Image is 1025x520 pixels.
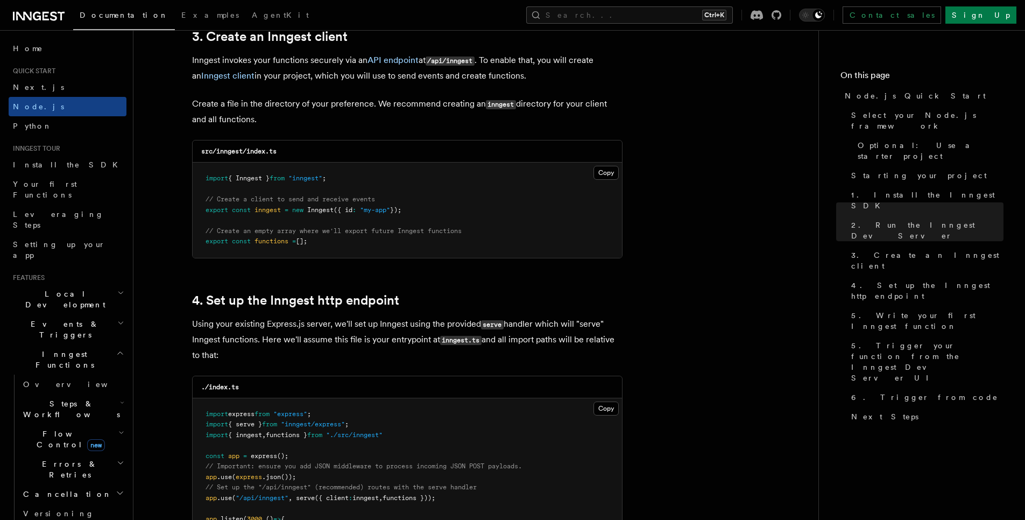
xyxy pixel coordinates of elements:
span: AgentKit [252,11,309,19]
span: Setting up your app [13,240,105,259]
button: Toggle dark mode [799,9,825,22]
span: ; [322,174,326,182]
span: // Important: ensure you add JSON middleware to process incoming JSON POST payloads. [206,462,522,470]
span: 3. Create an Inngest client [851,250,1003,271]
span: Flow Control [19,428,118,450]
a: 4. Set up the Inngest http endpoint [192,293,399,308]
a: Next Steps [847,407,1003,426]
span: "/api/inngest" [236,494,288,502]
span: 5. Write your first Inngest function [851,310,1003,332]
span: Quick start [9,67,55,75]
span: const [232,206,251,214]
a: Your first Functions [9,174,126,205]
code: ./index.ts [201,383,239,391]
a: Leveraging Steps [9,205,126,235]
span: , [262,431,266,439]
a: 3. Create an Inngest client [847,245,1003,276]
span: ; [307,410,311,418]
span: ; [345,420,349,428]
span: Events & Triggers [9,319,117,340]
h4: On this page [840,69,1003,86]
button: Events & Triggers [9,314,126,345]
span: ( [232,473,236,481]
span: 5. Trigger your function from the Inngest Dev Server UI [851,340,1003,383]
span: Inngest [307,206,334,214]
button: Copy [593,166,619,180]
span: 1. Install the Inngest SDK [851,189,1003,211]
span: ({ id [334,206,352,214]
span: Node.js Quick Start [845,90,986,101]
kbd: Ctrl+K [702,10,726,20]
button: Local Development [9,284,126,314]
code: src/inngest/index.ts [201,147,277,155]
span: Versioning [23,509,94,518]
span: Features [9,273,45,282]
span: Local Development [9,289,117,310]
a: Install the SDK [9,155,126,174]
a: Next.js [9,78,126,97]
a: Home [9,39,126,58]
span: "my-app" [360,206,390,214]
span: inngest [352,494,379,502]
a: Overview [19,375,126,394]
span: // Set up the "/api/inngest" (recommended) routes with the serve handler [206,483,477,491]
span: // Create an empty array where we'll export future Inngest functions [206,227,462,235]
span: serve [296,494,315,502]
a: Documentation [73,3,175,30]
span: Errors & Retries [19,459,117,480]
a: 5. Trigger your function from the Inngest Dev Server UI [847,336,1003,388]
a: Node.js [9,97,126,116]
span: : [349,494,352,502]
button: Cancellation [19,484,126,504]
a: Inngest client [201,71,255,81]
a: Optional: Use a starter project [853,136,1003,166]
a: Examples [175,3,245,29]
p: Inngest invokes your functions securely via an at . To enable that, you will create an in your pr... [192,53,623,83]
a: Starting your project [847,166,1003,185]
span: .use [217,494,232,502]
span: ()); [281,473,296,481]
span: from [270,174,285,182]
span: Inngest Functions [9,349,116,370]
button: Inngest Functions [9,345,126,375]
span: app [206,473,217,481]
span: , [379,494,383,502]
span: ({ client [315,494,349,502]
span: import [206,420,228,428]
a: Contact sales [843,6,941,24]
span: Documentation [80,11,168,19]
span: express [228,410,255,418]
span: const [206,452,224,460]
span: Optional: Use a starter project [858,140,1003,161]
span: Install the SDK [13,160,124,169]
a: Node.js Quick Start [840,86,1003,106]
a: 5. Write your first Inngest function [847,306,1003,336]
span: { inngest [228,431,262,439]
span: { serve } [228,420,262,428]
a: 4. Set up the Inngest http endpoint [847,276,1003,306]
span: Leveraging Steps [13,210,104,229]
span: functions } [266,431,307,439]
span: (); [277,452,288,460]
span: Select your Node.js framework [851,110,1003,131]
a: Select your Node.js framework [847,106,1003,136]
span: 4. Set up the Inngest http endpoint [851,280,1003,301]
span: express [236,473,262,481]
code: inngest.ts [440,336,482,345]
span: 6. Trigger from code [851,392,998,403]
span: import [206,174,228,182]
span: Starting your project [851,170,987,181]
span: }); [390,206,401,214]
span: .use [217,473,232,481]
button: Flow Controlnew [19,424,126,454]
button: Errors & Retries [19,454,126,484]
span: Next.js [13,83,64,92]
span: "./src/inngest" [326,431,383,439]
span: "inngest" [288,174,322,182]
span: functions [255,237,288,245]
span: Cancellation [19,489,112,500]
span: Home [13,43,43,54]
span: inngest [255,206,281,214]
code: inngest [486,100,516,109]
a: Setting up your app [9,235,126,265]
